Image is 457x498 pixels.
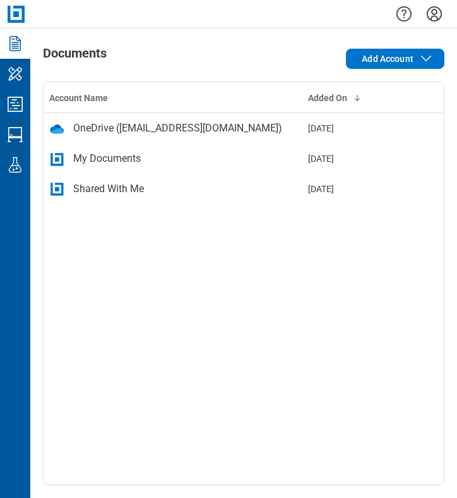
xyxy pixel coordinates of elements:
svg: Studio Projects [5,94,25,114]
h1: Documents [43,46,107,66]
svg: Studio Sessions [5,124,25,145]
button: Add Account [346,49,444,69]
td: [DATE] [303,113,383,143]
svg: Labs [5,155,25,175]
svg: Documents [5,33,25,54]
div: OneDrive ([EMAIL_ADDRESS][DOMAIN_NAME]) [73,121,282,136]
div: Added On [308,92,378,104]
table: bb-data-table [44,82,444,204]
div: Account Name [49,92,298,104]
svg: My Workspace [5,64,25,84]
span: Add Account [362,52,413,65]
div: Shared With Me [73,181,144,197]
td: [DATE] [303,174,383,204]
div: My Documents [73,151,141,166]
button: Settings [424,3,444,25]
td: [DATE] [303,143,383,174]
